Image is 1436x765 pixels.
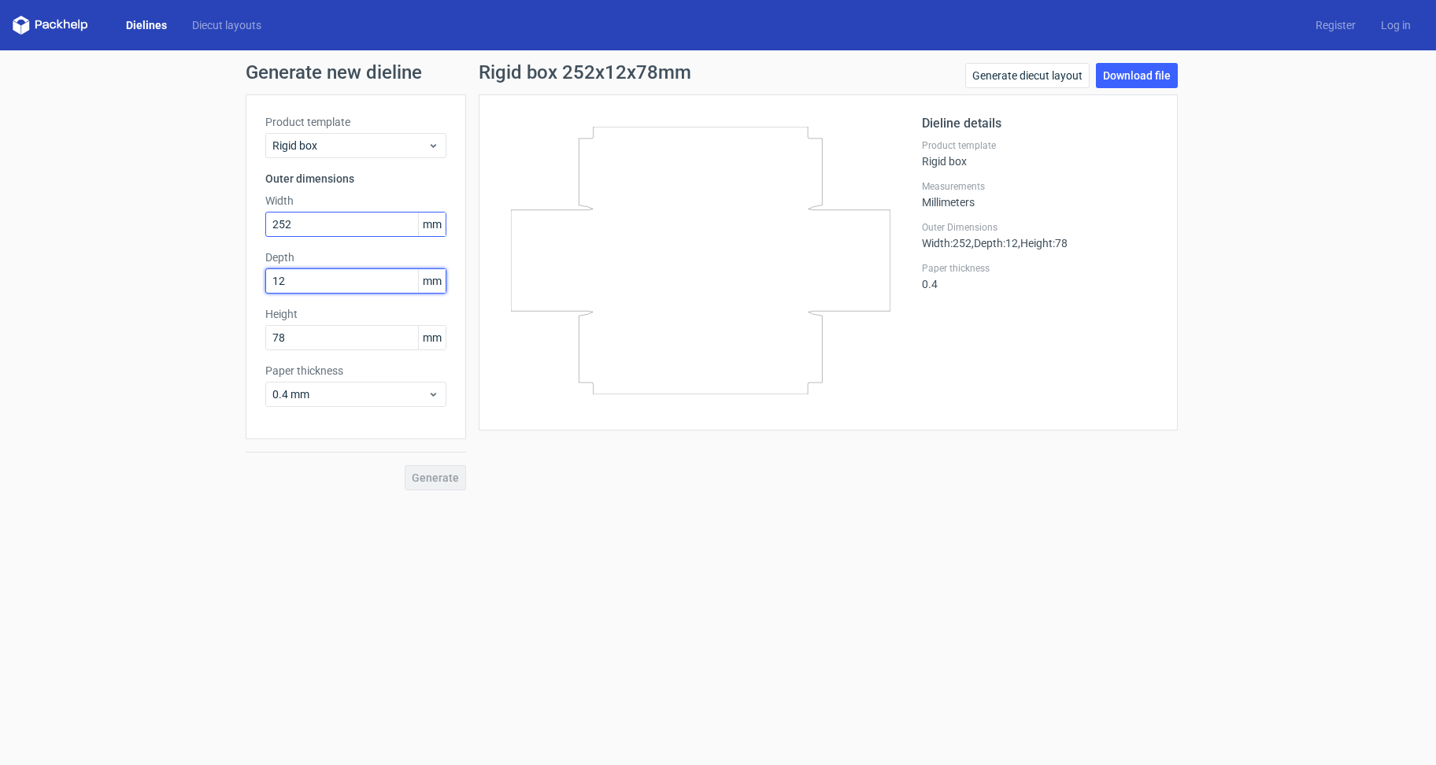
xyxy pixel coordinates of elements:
a: Download file [1096,63,1178,88]
span: mm [418,269,446,293]
span: Rigid box [272,138,427,153]
span: mm [418,326,446,349]
h1: Rigid box 252x12x78mm [479,63,691,82]
div: 0.4 [922,262,1158,290]
a: Dielines [113,17,179,33]
label: Product template [922,139,1158,152]
span: mm [418,213,446,236]
span: 0.4 mm [272,386,427,402]
span: , Depth : 12 [972,237,1018,249]
div: Rigid box [922,139,1158,168]
div: Millimeters [922,180,1158,209]
label: Paper thickness [265,363,446,379]
a: Log in [1368,17,1423,33]
a: Generate diecut layout [965,63,1090,88]
label: Measurements [922,180,1158,193]
h1: Generate new dieline [246,63,1190,82]
label: Depth [265,249,446,265]
label: Width [265,193,446,209]
label: Paper thickness [922,262,1158,275]
label: Outer Dimensions [922,221,1158,234]
h3: Outer dimensions [265,171,446,187]
a: Register [1303,17,1368,33]
span: Width : 252 [922,237,972,249]
h2: Dieline details [922,114,1158,133]
label: Product template [265,114,446,130]
label: Height [265,306,446,322]
a: Diecut layouts [179,17,274,33]
span: , Height : 78 [1018,237,1068,249]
